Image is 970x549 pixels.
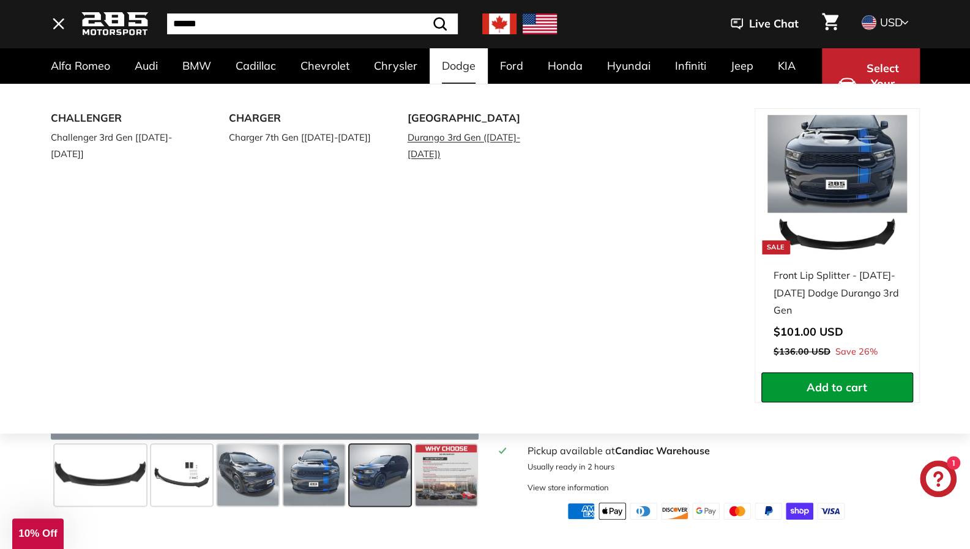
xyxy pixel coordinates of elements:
div: Sale [762,240,790,254]
span: 10% Off [18,528,57,539]
span: Save 26% [835,344,878,360]
inbox-online-store-chat: Shopify online store chat [916,460,960,500]
a: Jeep [718,48,766,84]
a: CHALLENGER [51,108,195,128]
img: visa [817,503,845,520]
div: Front Lip Splitter - [DATE]-[DATE] Dodge Durango 3rd Gen [774,267,901,319]
div: View store information [527,482,608,493]
img: american_express [567,503,595,520]
a: Charger 7th Gen [[DATE]-[DATE]] [229,128,373,146]
a: Audi [122,48,170,84]
img: paypal [755,503,782,520]
img: diners_club [630,503,657,520]
img: apple_pay [599,503,626,520]
a: BMW [170,48,223,84]
span: $136.00 USD [774,346,830,357]
img: master [723,503,751,520]
a: Chrysler [362,48,430,84]
span: USD [880,15,903,29]
a: Cart [815,3,846,45]
div: 10% Off [12,518,64,549]
img: Logo_285_Motorsport_areodynamics_components [81,10,149,39]
a: Alfa Romeo [39,48,122,84]
a: Sale Front Lip Splitter - [DATE]-[DATE] Dodge Durango 3rd Gen Save 26% [761,109,913,372]
a: Durango 3rd Gen ([DATE]-[DATE]) [408,128,552,163]
a: [GEOGRAPHIC_DATA] [408,108,552,128]
path: . [53,19,62,28]
img: discover [661,503,688,520]
a: Ford [488,48,535,84]
a: KIA [766,48,808,84]
span: Add to cart [807,380,867,394]
div: Pickup available at [527,443,912,458]
strong: Candiac Warehouse [614,444,709,457]
a: Dodge [430,48,488,84]
button: Live Chat [715,9,815,39]
span: Select Your Vehicle [862,61,904,108]
a: Cadillac [223,48,288,84]
a: Chevrolet [288,48,362,84]
path: . [54,19,63,28]
span: $101.00 USD [774,325,843,339]
button: Add to cart [761,372,913,403]
p: Usually ready in 2 hours [527,461,912,473]
a: Challenger 3rd Gen [[DATE]-[DATE]] [51,128,195,163]
a: Infiniti [663,48,718,84]
img: shopify_pay [786,503,813,520]
a: CHARGER [229,108,373,128]
input: Search [167,13,458,34]
span: Live Chat [749,16,799,32]
img: google_pay [692,503,720,520]
a: Honda [535,48,595,84]
a: Hyundai [595,48,663,84]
